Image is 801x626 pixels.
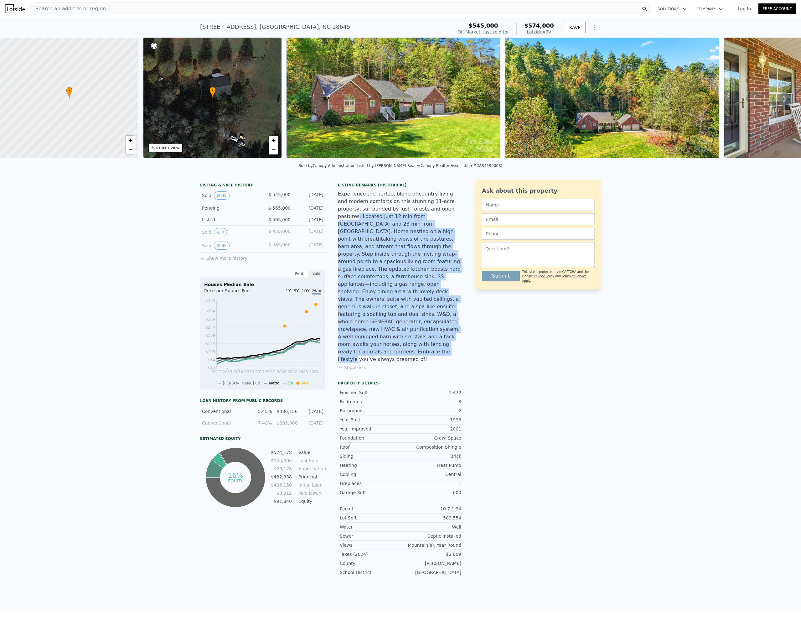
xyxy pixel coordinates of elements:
[66,87,72,98] div: •
[340,524,400,530] div: Water
[400,542,461,548] div: Mountain(s), Year Round
[482,213,595,225] input: Email
[268,217,291,222] span: $ 565,000
[340,515,400,521] div: Lot Sqft
[126,145,135,154] a: Zoom out
[400,453,461,459] div: Brick
[277,370,287,374] tspan: 2020
[400,435,461,441] div: Crawl Space
[524,29,554,35] div: Lotside ARV
[588,21,601,34] button: Show Options
[209,87,216,98] div: •
[268,242,291,247] span: $ 485,000
[287,370,297,374] tspan: 2022
[128,146,132,154] span: −
[340,560,400,566] div: County
[400,408,461,414] div: 2
[200,23,350,31] div: [STREET_ADDRESS] , [GEOGRAPHIC_DATA] , NC 28645
[208,358,215,362] tspan: $64
[268,206,291,211] span: $ 565,000
[340,435,400,441] div: Foundation
[200,398,325,403] div: Loan history from public records
[271,498,292,505] td: $91,840
[297,449,325,456] td: Value
[271,136,276,144] span: +
[286,288,291,293] span: 1Y
[400,480,461,487] div: 1
[308,269,325,278] div: Sale
[296,242,323,250] div: [DATE]
[296,205,323,211] div: [DATE]
[400,426,461,432] div: 2001
[400,444,461,450] div: Composition Shingle
[299,164,357,168] div: Sold by Canopy Administration .
[653,3,692,15] button: Solutions
[202,242,258,250] div: Sold
[269,136,278,145] a: Zoom in
[214,191,229,200] button: View historical data
[200,183,325,189] div: LISTING & SALE HISTORY
[200,253,247,261] button: Show more history
[234,370,243,374] tspan: 2014
[400,524,461,530] div: Well
[524,22,554,29] span: $574,000
[338,364,366,371] button: Show less
[340,408,400,414] div: Bathrooms
[269,381,279,385] span: Metro
[340,569,400,576] div: School District
[126,136,135,145] a: Zoom in
[202,191,258,200] div: Sold
[271,449,292,456] td: $574,178
[312,288,321,295] span: Max
[205,342,215,346] tspan: $154
[340,453,400,459] div: Siding
[205,325,215,330] tspan: $244
[338,381,463,386] div: Property details
[758,3,796,14] a: Free Account
[66,88,72,93] span: •
[457,29,509,35] div: Off Market, last sold for
[400,462,461,468] div: Heat Pump
[297,473,325,480] td: Principal
[202,216,258,223] div: Listed
[340,489,400,496] div: Garage Sqft
[204,281,321,288] div: Houses Median Sale
[340,389,400,396] div: Finished Sqft
[340,533,400,539] div: Sewer
[202,205,258,211] div: Pending
[5,4,25,13] img: Lotside
[214,242,229,250] button: View historical data
[290,269,308,278] div: Rent
[309,370,319,374] tspan: 2024
[228,472,243,479] tspan: 16%
[338,183,463,188] div: Listing Remarks (Historical)
[340,471,400,477] div: Cooling
[340,426,400,432] div: Year Improved
[297,490,325,497] td: Paid Down
[271,457,292,464] td: $545,000
[692,3,728,15] button: Company
[302,288,310,293] span: 10Y
[400,506,461,512] div: 10 7 1 34
[301,381,309,385] span: Sale
[287,381,293,385] span: Zip
[400,551,461,557] div: $2,009
[340,506,400,512] div: Parcel
[340,444,400,450] div: Roof
[297,465,325,472] td: Appreciation
[276,408,297,415] div: $486,150
[202,228,258,236] div: Sold
[205,317,215,321] tspan: $289
[297,498,325,505] td: Equity
[200,436,325,441] div: Estimated Equity
[357,164,502,168] div: Listed by [PERSON_NAME] Realty (Canopy Realtor Association #CAR4190008)
[522,270,595,283] div: This site is protected by reCAPTCHA and the Google and apply.
[468,22,498,29] span: $545,000
[564,22,586,33] button: SAVE
[730,6,758,12] a: Log In
[400,417,461,423] div: 1996
[266,370,276,374] tspan: 2019
[212,370,222,374] tspan: 2012
[400,399,461,405] div: 3
[128,136,132,144] span: +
